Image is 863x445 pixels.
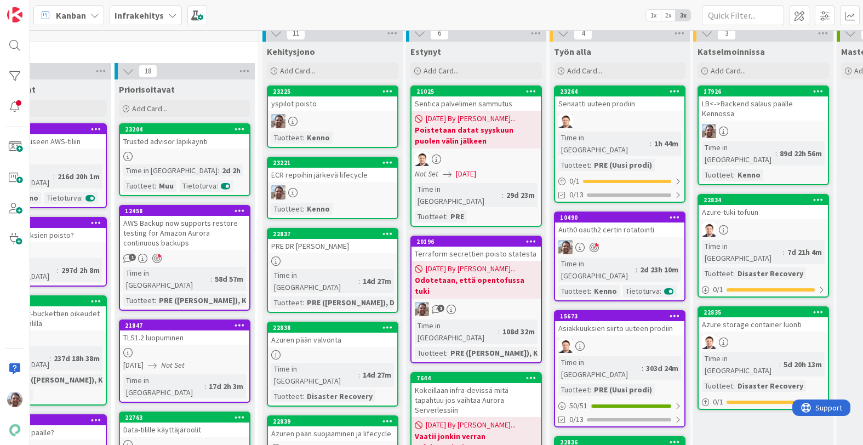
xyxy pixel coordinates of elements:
[273,324,397,332] div: 22838
[558,159,590,171] div: Tuotteet
[206,380,246,392] div: 17d 2h 3m
[699,195,828,219] div: 22834Azure-tuki tofuun
[271,363,358,387] div: Time in [GEOGRAPHIC_DATA]
[304,132,333,144] div: Kenno
[779,358,781,370] span: :
[783,246,785,258] span: :
[161,360,185,370] i: Not Set
[636,264,637,276] span: :
[558,384,590,396] div: Tuotteet
[123,267,210,291] div: Time in [GEOGRAPHIC_DATA]
[412,237,541,261] div: 20196Terraform secrettien poisto statesta
[120,134,249,149] div: Trusted advisor läpikäynti
[267,46,315,57] span: Kehitysjono
[119,123,250,196] a: 23204Trusted advisor läpikäyntiTime in [GEOGRAPHIC_DATA]:2d 2hTuotteet:MuuTietoturva:
[280,66,315,76] span: Add Card...
[120,321,249,345] div: 21847TLS1.2 luopuminen
[569,175,580,187] span: 0 / 1
[57,264,59,276] span: :
[590,159,591,171] span: :
[268,426,397,441] div: Azuren pään suojaaminen ja lifecycle
[120,124,249,149] div: 23204Trusted advisor läpikäynti
[735,169,763,181] div: Kenno
[569,400,587,412] span: 50 / 51
[123,180,155,192] div: Tuotteet
[558,339,573,353] img: TG
[156,294,256,306] div: PRE ([PERSON_NAME]), K...
[271,203,302,215] div: Tuotteet
[132,104,167,113] span: Add Card...
[7,423,22,438] img: avatar
[120,216,249,250] div: AWS Backup now supports restore testing for Amazon Aurora continuous backups
[267,228,398,313] a: 22837PRE DR [PERSON_NAME]Time in [GEOGRAPHIC_DATA]:14d 27mTuotteet:PRE ([PERSON_NAME]), D...
[268,168,397,182] div: ECR repoihin järkevä lifecycle
[646,10,661,21] span: 1x
[125,322,249,329] div: 21847
[699,307,828,317] div: 22835
[591,159,655,171] div: PRE (Uusi prodi)
[360,275,394,287] div: 14d 27m
[698,85,829,185] a: 17926LB<->Backend salaus päälle KennossaETTime in [GEOGRAPHIC_DATA]:89d 22h 56mTuotteet:Kenno
[267,85,398,148] a: 23225yspilot poistoETTuotteet:Kenno
[268,239,397,253] div: PRE DR [PERSON_NAME]
[426,263,516,275] span: [DATE] By [PERSON_NAME]...
[120,413,249,423] div: 22763
[267,322,398,407] a: 22838Azuren pään valvontaTime in [GEOGRAPHIC_DATA]:14d 27mTuotteet:Disaster Recovery
[558,285,590,297] div: Tuotteet
[115,10,164,21] b: Infrakehitys
[49,352,51,364] span: :
[412,87,541,96] div: 21025
[558,258,636,282] div: Time in [GEOGRAPHIC_DATA]
[555,311,684,335] div: 15673Asiakkuuksien siirto uuteen prodiin
[271,296,302,309] div: Tuotteet
[268,229,397,253] div: 22837PRE DR [PERSON_NAME]
[415,320,498,344] div: Time in [GEOGRAPHIC_DATA]
[555,174,684,188] div: 0/1
[273,159,397,167] div: 23221
[555,87,684,96] div: 23264
[119,320,250,403] a: 21847TLS1.2 luopuminen[DATE]Not SetTime in [GEOGRAPHIC_DATA]:17d 2h 3m
[415,152,429,166] img: TG
[699,96,828,121] div: LB<->Backend salaus päälle Kennossa
[304,390,375,402] div: Disaster Recovery
[446,210,448,222] span: :
[268,229,397,239] div: 22837
[268,417,397,441] div: 22839Azuren pään suojaaminen ja lifecycle
[699,195,828,205] div: 22834
[699,87,828,96] div: 17926
[358,369,360,381] span: :
[713,284,723,295] span: 0 / 1
[781,358,825,370] div: 5d 20h 13m
[574,27,592,40] span: 4
[704,309,828,316] div: 22835
[53,170,55,182] span: :
[212,273,246,285] div: 58d 57m
[302,390,304,402] span: :
[642,362,643,374] span: :
[698,306,829,410] a: 22835Azure storage container luontiTGTime in [GEOGRAPHIC_DATA]:5d 20h 13mTuotteet:Disaster Recove...
[412,373,541,383] div: 7644
[415,302,429,316] img: ET
[273,88,397,95] div: 23225
[268,323,397,347] div: 22838Azuren pään valvonta
[676,10,690,21] span: 3x
[268,114,397,128] div: ET
[735,380,806,392] div: Disaster Recovery
[698,194,829,298] a: 22834Azure-tuki tofuunTGTime in [GEOGRAPHIC_DATA]:7d 21h 4mTuotteet:Disaster Recovery0/1
[268,333,397,347] div: Azuren pään valvonta
[271,269,358,293] div: Time in [GEOGRAPHIC_DATA]
[555,222,684,237] div: Auth0 oauth2 certin rotatointi
[650,138,651,150] span: :
[415,347,446,359] div: Tuotteet
[302,203,304,215] span: :
[591,285,620,297] div: Kenno
[569,414,584,425] span: 0/13
[733,267,735,279] span: :
[123,360,144,371] span: [DATE]
[661,10,676,21] span: 2x
[268,158,397,168] div: 23221
[125,125,249,133] div: 23204
[702,141,775,166] div: Time in [GEOGRAPHIC_DATA]
[120,124,249,134] div: 23204
[569,189,584,201] span: 0/13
